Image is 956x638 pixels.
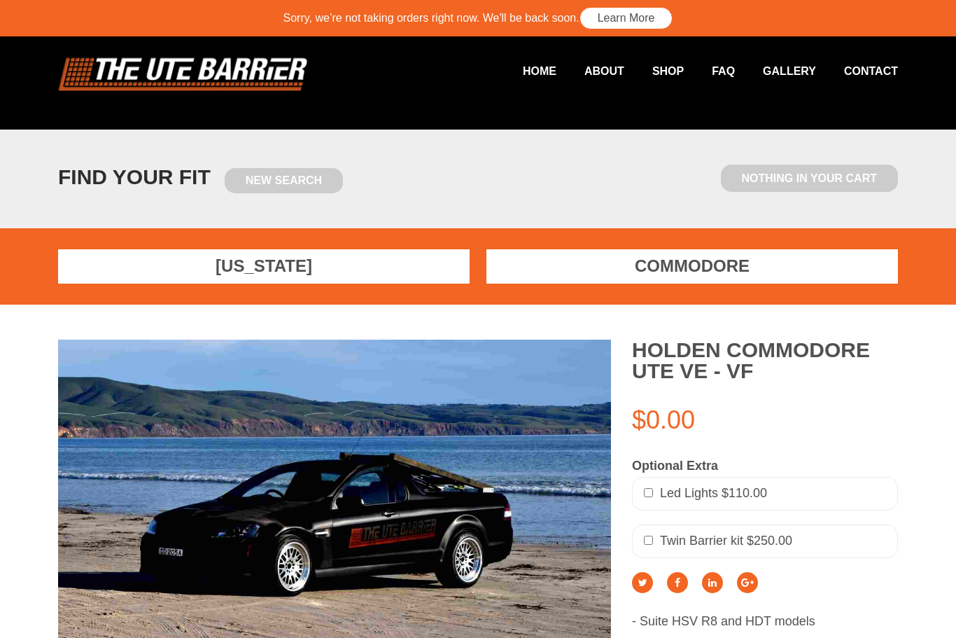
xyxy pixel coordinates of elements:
span: $0.00 [632,405,695,434]
a: Shop [624,57,684,85]
span: Nothing in Your Cart [721,165,898,192]
a: New Search [225,168,343,193]
h2: Holden Commodore Ute VE - VF [632,340,898,382]
a: Contact [816,57,898,85]
span: Led Lights $110.00 [660,486,767,500]
a: Commodore [486,249,898,284]
a: About [556,57,624,85]
a: Gallery [735,57,816,85]
img: logo.png [58,57,308,91]
a: Home [495,57,556,85]
a: Learn More [579,7,673,29]
h1: FIND YOUR FIT [58,165,343,193]
a: [US_STATE] [58,249,470,284]
a: FAQ [684,57,735,85]
div: Optional Extra [632,459,898,474]
span: Twin Barrier kit $250.00 [660,534,792,548]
